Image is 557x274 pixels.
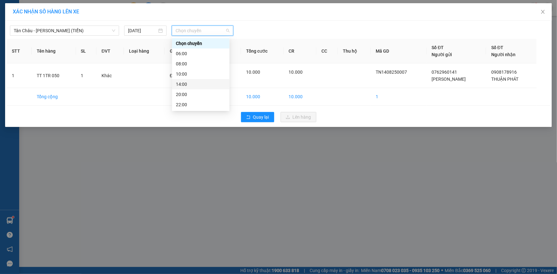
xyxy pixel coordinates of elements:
div: Chọn chuyến [176,40,226,47]
span: 10.000 [289,70,303,75]
td: 10.000 [241,88,283,106]
td: 1 [7,63,32,88]
span: TN1408250007 [376,70,407,75]
td: 1 [371,88,427,106]
th: CR [284,39,316,63]
span: 1 [81,73,84,78]
div: 14:00 [176,81,226,88]
input: 14/08/2025 [128,27,157,34]
button: uploadLên hàng [281,112,316,122]
th: CC [316,39,338,63]
span: rollback [246,115,251,120]
td: 10.000 [284,88,316,106]
span: Chọn chuyến [176,26,230,35]
div: 10:00 [176,70,226,78]
span: Số ĐT [432,45,444,50]
span: Người nhận [491,52,516,57]
span: [PERSON_NAME] [432,77,466,82]
th: SL [76,39,97,63]
span: Người gửi [432,52,452,57]
div: 06:00 [176,50,226,57]
th: Loại hàng [124,39,165,63]
th: Mã GD [371,39,427,63]
th: Ghi chú [165,39,206,63]
span: ĐI XE 14H [170,73,190,78]
th: Tên hàng [32,39,76,63]
th: ĐVT [96,39,124,63]
th: Tổng cước [241,39,283,63]
button: Close [534,3,552,21]
span: Số ĐT [491,45,503,50]
span: close [540,9,546,14]
div: 08:00 [176,60,226,67]
span: Tân Châu - Hồ Chí Minh (TIỀN) [14,26,115,35]
td: Khác [96,63,124,88]
span: Quay lại [253,114,269,121]
span: XÁC NHẬN SỐ HÀNG LÊN XE [13,9,79,15]
div: 20:00 [176,91,226,98]
td: Tổng cộng [32,88,76,106]
span: 10.000 [246,70,260,75]
span: 0908178916 [491,70,517,75]
td: TT 1TR 050 [32,63,76,88]
div: 22:00 [176,101,226,108]
span: 0762960141 [432,70,457,75]
span: THUẬN PHÁT [491,77,518,82]
div: Chọn chuyến [172,38,230,48]
th: STT [7,39,32,63]
th: Thu hộ [338,39,371,63]
button: rollbackQuay lại [241,112,274,122]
